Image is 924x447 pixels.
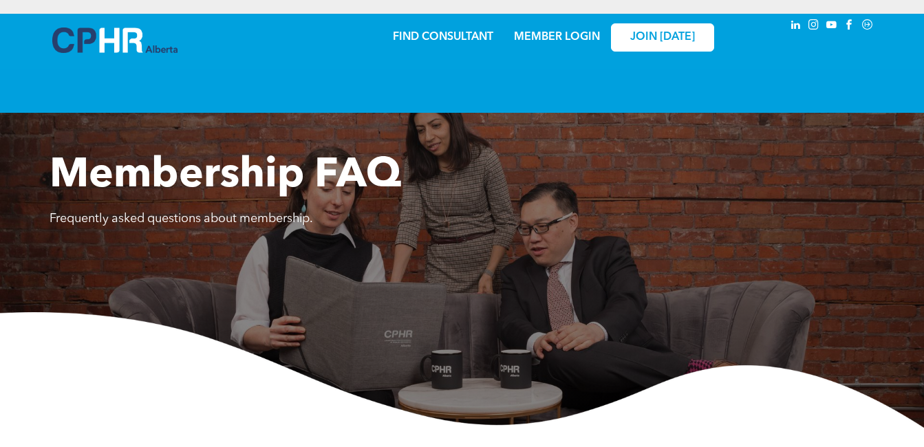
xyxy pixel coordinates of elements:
[860,17,875,36] a: Social network
[788,17,804,36] a: linkedin
[842,17,857,36] a: facebook
[514,32,600,43] a: MEMBER LOGIN
[824,17,839,36] a: youtube
[393,32,493,43] a: FIND CONSULTANT
[611,23,714,52] a: JOIN [DATE]
[806,17,821,36] a: instagram
[50,212,313,225] span: Frequently asked questions about membership.
[630,31,695,44] span: JOIN [DATE]
[52,28,178,53] img: A blue and white logo for cp alberta
[50,155,401,197] span: Membership FAQ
